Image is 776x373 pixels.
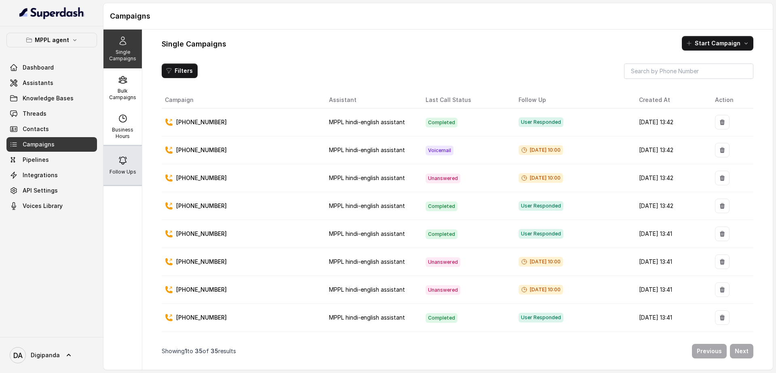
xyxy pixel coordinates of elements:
th: Assistant [323,92,419,108]
span: Digipanda [31,351,60,359]
span: Completed [426,201,458,211]
th: Follow Up [512,92,633,108]
a: Pipelines [6,153,97,167]
a: Integrations [6,168,97,182]
th: Last Call Status [419,92,512,108]
span: MPPL hindi-english assistant [329,230,405,237]
span: Contacts [23,125,49,133]
span: User Responded [519,313,563,322]
span: 35 [195,348,202,354]
span: Unanswered [426,257,460,267]
td: [DATE] 13:42 [633,108,709,136]
td: [DATE] 13:42 [633,164,709,192]
span: Unanswered [426,174,460,183]
span: Pipelines [23,156,49,164]
span: Campaigns [23,140,55,148]
span: MPPL hindi-english assistant [329,314,405,321]
button: Start Campaign [682,36,753,51]
span: [DATE] 10:00 [519,173,563,183]
a: Contacts [6,122,97,136]
span: MPPL hindi-english assistant [329,119,405,125]
span: Voicemail [426,146,453,155]
p: Business Hours [107,127,139,140]
td: [DATE] 13:41 [633,220,709,248]
th: Action [709,92,753,108]
button: MPPL agent [6,33,97,47]
span: Completed [426,229,458,239]
span: API Settings [23,186,58,195]
img: light.svg [19,6,84,19]
span: [DATE] 10:00 [519,145,563,155]
span: MPPL hindi-english assistant [329,202,405,209]
td: [DATE] 13:41 [633,248,709,276]
a: API Settings [6,183,97,198]
th: Created At [633,92,709,108]
p: Bulk Campaigns [107,88,139,101]
p: [PHONE_NUMBER] [176,258,227,266]
p: MPPL agent [35,35,69,45]
span: User Responded [519,117,563,127]
span: [DATE] 10:00 [519,285,563,295]
span: Integrations [23,171,58,179]
span: User Responded [519,201,563,211]
p: Single Campaigns [107,49,139,62]
td: [DATE] 13:41 [633,332,709,360]
td: [DATE] 13:41 [633,276,709,304]
a: Campaigns [6,137,97,152]
h1: Campaigns [110,10,766,23]
button: Filters [162,64,198,78]
span: Dashboard [23,64,54,72]
p: Showing to of results [162,347,236,355]
p: Follow Ups [110,169,136,175]
th: Campaign [162,92,323,108]
span: MPPL hindi-english assistant [329,258,405,265]
p: [PHONE_NUMBER] [176,174,227,182]
button: Previous [692,344,727,358]
span: MPPL hindi-english assistant [329,146,405,153]
p: [PHONE_NUMBER] [176,146,227,154]
a: Voices Library [6,199,97,213]
button: Next [730,344,753,358]
a: Dashboard [6,60,97,75]
span: 1 [185,348,187,354]
span: Completed [426,118,458,127]
text: DA [13,351,23,360]
span: User Responded [519,229,563,239]
p: [PHONE_NUMBER] [176,202,227,210]
p: [PHONE_NUMBER] [176,286,227,294]
a: Knowledge Bases [6,91,97,106]
td: [DATE] 13:42 [633,192,709,220]
td: [DATE] 13:41 [633,304,709,332]
span: Completed [426,313,458,323]
td: [DATE] 13:42 [633,136,709,164]
span: Assistants [23,79,53,87]
p: [PHONE_NUMBER] [176,230,227,238]
span: MPPL hindi-english assistant [329,174,405,181]
h1: Single Campaigns [162,38,226,51]
span: Voices Library [23,202,63,210]
span: Threads [23,110,46,118]
nav: Pagination [162,339,753,363]
input: Search by Phone Number [624,64,753,79]
a: Assistants [6,76,97,90]
a: Threads [6,106,97,121]
p: [PHONE_NUMBER] [176,314,227,322]
span: Knowledge Bases [23,94,74,102]
span: 35 [211,348,218,354]
span: MPPL hindi-english assistant [329,286,405,293]
a: Digipanda [6,344,97,367]
span: Unanswered [426,285,460,295]
p: [PHONE_NUMBER] [176,118,227,126]
span: [DATE] 10:00 [519,257,563,267]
